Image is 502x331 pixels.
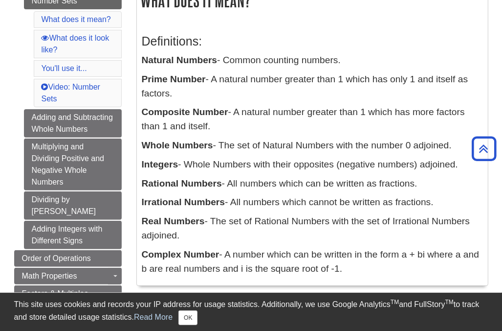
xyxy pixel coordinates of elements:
a: You'll use it... [42,64,87,72]
a: Adding Integers with Different Signs [24,221,122,249]
a: Math Properties [14,268,122,284]
p: - The set of Rational Numbers with the set of Irrational Numbers adjoined. [142,214,483,243]
p: - Whole Numbers with their opposites (negative numbers) adjoined. [142,158,483,172]
b: Real Numbers [142,216,205,226]
button: Close [178,310,197,325]
b: Complex Number [142,249,219,260]
a: Adding and Subtracting Whole Numbers [24,109,122,138]
p: - Common counting numbers. [142,53,483,68]
a: Read More [134,313,173,321]
b: Natural Numbers [142,55,218,65]
a: Video: Number Sets [42,83,100,103]
p: - The set of Natural Numbers with the number 0 adjoined. [142,139,483,153]
sup: TM [445,299,454,306]
p: - All numbers which can be written as fractions. [142,177,483,191]
b: Whole Numbers [142,140,213,150]
p: - A natural number greater than 1 which has only 1 and itself as factors. [142,72,483,101]
b: Prime Number [142,74,206,84]
a: Multiplying and Dividing Positive and Negative Whole Numbers [24,139,122,190]
a: What does it mean? [42,15,111,24]
a: Back to Top [468,142,500,155]
h3: Definitions: [142,34,483,48]
span: Factors & Multiples [22,289,88,298]
div: This site uses cookies and records your IP address for usage statistics. Additionally, we use Goo... [14,299,488,325]
span: Math Properties [22,272,77,280]
a: Factors & Multiples [14,285,122,302]
b: Composite Number [142,107,228,117]
a: Dividing by [PERSON_NAME] [24,191,122,220]
p: - A number which can be written in the form a + bi where a and b are real numbers and i is the sq... [142,248,483,276]
b: Irrational Numbers [142,197,225,207]
span: Order of Operations [22,254,91,262]
b: Rational Numbers [142,178,222,189]
sup: TM [391,299,399,306]
p: - A natural number greater than 1 which has more factors than 1 and itself. [142,105,483,134]
b: Integers [142,159,178,169]
p: - All numbers which cannot be written as fractions. [142,195,483,210]
a: What does it look like? [42,34,109,54]
a: Order of Operations [14,250,122,267]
